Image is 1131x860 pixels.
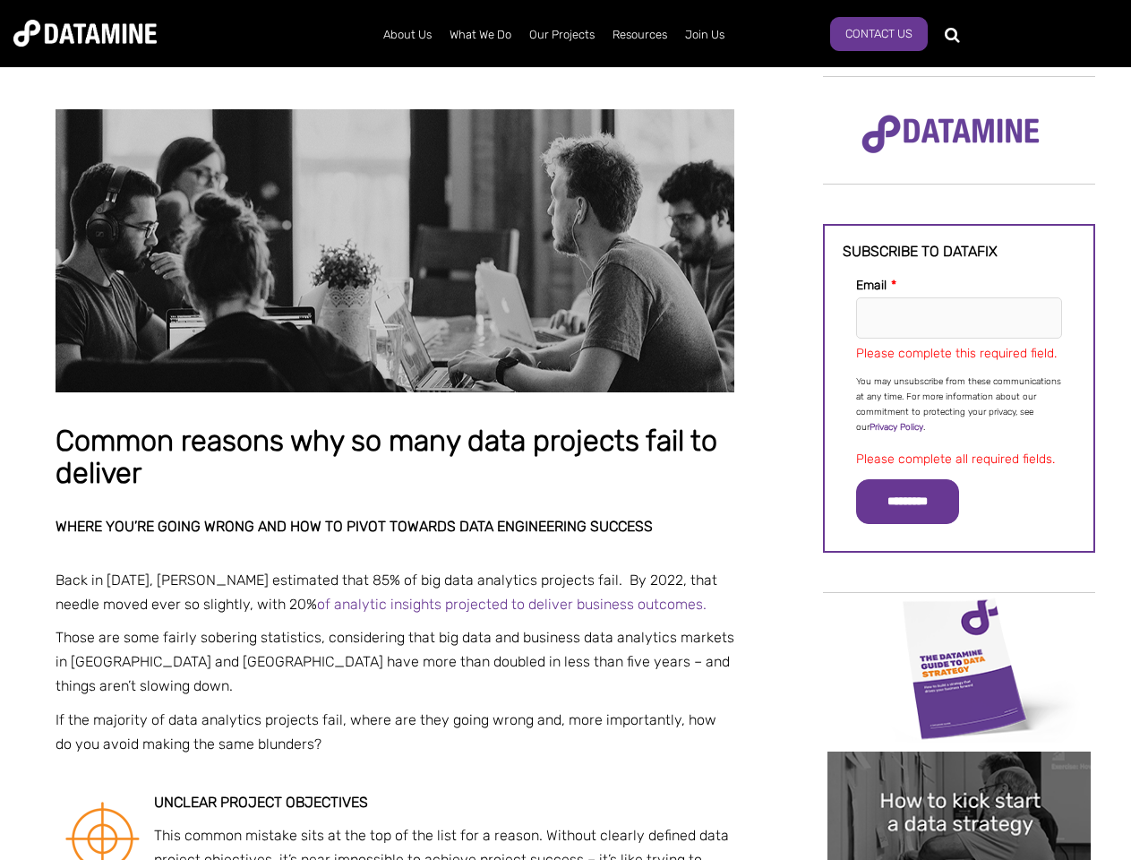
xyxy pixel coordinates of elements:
a: Join Us [676,12,733,58]
h3: Subscribe to datafix [843,244,1075,260]
h2: Where you’re going wrong and how to pivot towards data engineering success [56,519,734,535]
a: What We Do [441,12,520,58]
a: Resources [604,12,676,58]
a: About Us [374,12,441,58]
label: Please complete all required fields. [856,451,1055,467]
span: Email [856,278,887,293]
a: Contact Us [830,17,928,51]
strong: Unclear project objectives [154,794,368,811]
a: of analytic insights projected to deliver business outcomes. [317,596,707,613]
h1: Common reasons why so many data projects fail to deliver [56,426,734,489]
img: Datamine Logo No Strapline - Purple [850,103,1051,166]
p: If the majority of data analytics projects fail, where are they going wrong and, more importantly... [56,708,734,756]
p: You may unsubscribe from these communications at any time. For more information about our commitm... [856,374,1062,435]
label: Please complete this required field. [856,346,1057,361]
img: Datamine [13,20,157,47]
p: Back in [DATE], [PERSON_NAME] estimated that 85% of big data analytics projects fail. By 2022, th... [56,568,734,616]
p: Those are some fairly sobering statistics, considering that big data and business data analytics ... [56,625,734,699]
a: Privacy Policy [870,422,923,433]
img: Common reasons why so many data projects fail to deliver [56,109,734,392]
img: Data Strategy Cover thumbnail [827,595,1091,743]
a: Our Projects [520,12,604,58]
